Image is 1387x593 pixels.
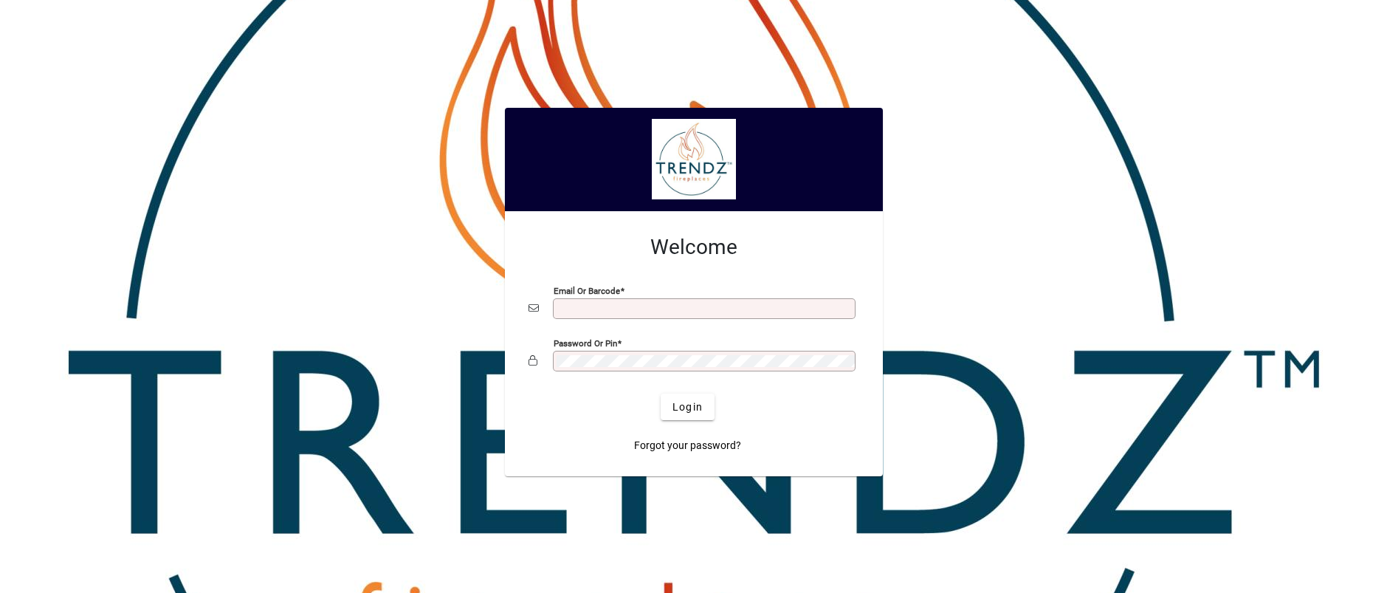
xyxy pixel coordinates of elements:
[672,400,703,415] span: Login
[634,438,741,453] span: Forgot your password?
[529,235,859,260] h2: Welcome
[661,394,715,420] button: Login
[554,286,620,296] mat-label: Email or Barcode
[554,338,617,349] mat-label: Password or Pin
[628,432,747,459] a: Forgot your password?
